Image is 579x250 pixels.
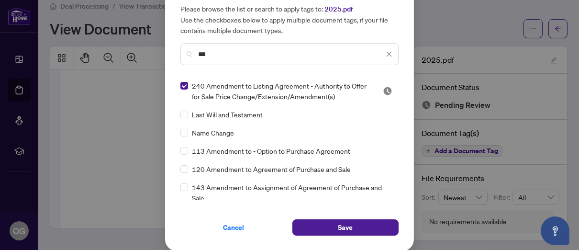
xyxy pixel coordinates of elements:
button: Open asap [541,216,569,245]
img: status [383,86,392,96]
span: 120 Amendment to Agreement of Purchase and Sale [192,164,351,174]
h5: Please browse the list or search to apply tags to: Use the checkboxes below to apply multiple doc... [180,3,399,35]
span: Pending Review [383,86,392,96]
span: 113 Amendment to - Option to Purchase Agreement [192,146,350,156]
span: Cancel [223,220,244,235]
span: close [386,51,392,57]
span: 143 Amendment to Assignment of Agreement of Purchase and Sale [192,182,393,203]
span: 2025.pdf [324,5,353,13]
button: Save [292,219,399,236]
span: Last Will and Testament [192,109,263,120]
span: Name Change [192,127,234,138]
button: Cancel [180,219,287,236]
span: Save [338,220,353,235]
span: 240 Amendment to Listing Agreement - Authority to Offer for Sale Price Change/Extension/Amendment(s) [192,80,371,102]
